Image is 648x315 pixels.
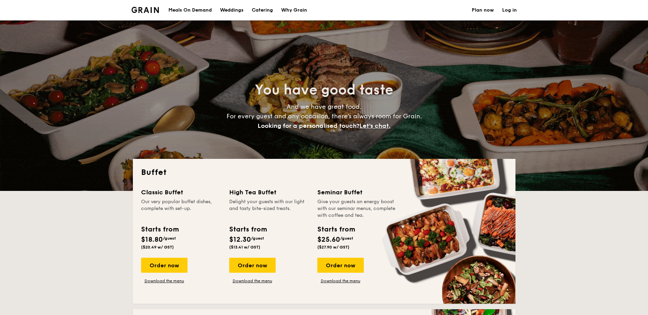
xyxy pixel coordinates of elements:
div: Order now [229,258,276,273]
span: $12.30 [229,236,251,244]
div: Seminar Buffet [317,187,397,197]
div: Starts from [229,224,266,235]
span: /guest [340,236,353,241]
div: Our very popular buffet dishes, complete with set-up. [141,198,221,219]
h2: Buffet [141,167,507,178]
span: Let's chat. [359,122,390,130]
span: /guest [251,236,264,241]
div: Classic Buffet [141,187,221,197]
img: Grain [132,7,159,13]
div: Delight your guests with our light and tasty bite-sized treats. [229,198,309,219]
div: Give your guests an energy boost with our seminar menus, complete with coffee and tea. [317,198,397,219]
a: Download the menu [317,278,364,284]
div: Order now [141,258,188,273]
a: Download the menu [141,278,188,284]
div: High Tea Buffet [229,187,309,197]
span: /guest [163,236,176,241]
span: $18.80 [141,236,163,244]
span: ($13.41 w/ GST) [229,245,260,250]
span: ($20.49 w/ GST) [141,245,174,250]
a: Logotype [132,7,159,13]
span: $25.60 [317,236,340,244]
a: Download the menu [229,278,276,284]
div: Starts from [141,224,178,235]
div: Starts from [317,224,355,235]
div: Order now [317,258,364,273]
span: ($27.90 w/ GST) [317,245,349,250]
